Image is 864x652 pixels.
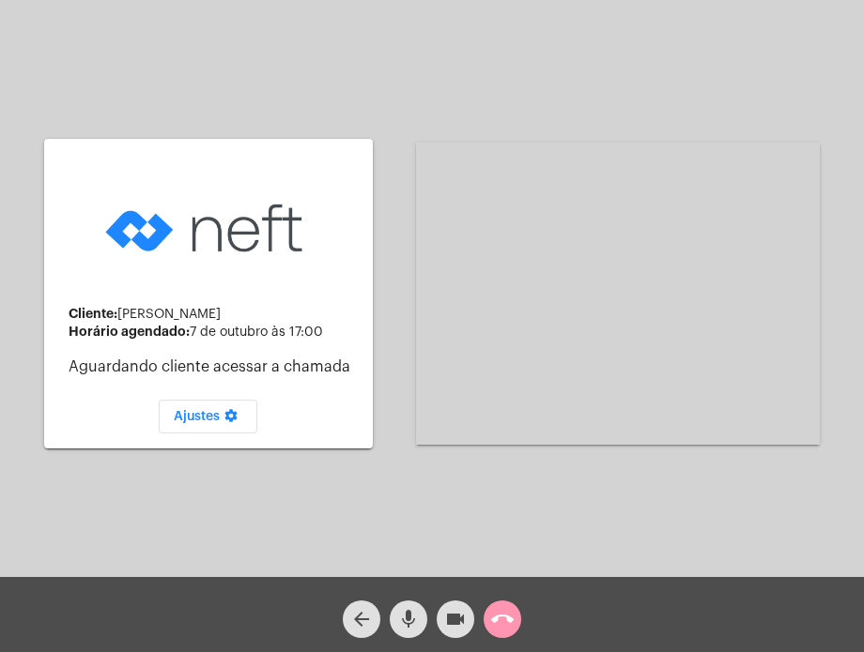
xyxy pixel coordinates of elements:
mat-icon: videocam [444,608,467,630]
div: [PERSON_NAME] [69,307,358,322]
mat-icon: mic [397,608,420,630]
button: Ajustes [159,400,257,433]
img: logo-neft-novo-2.png [100,174,316,282]
mat-icon: settings [220,408,242,431]
span: Ajustes [174,410,242,423]
div: 7 de outubro às 17:00 [69,325,358,340]
mat-icon: arrow_back [350,608,373,630]
p: Aguardando cliente acessar a chamada [69,358,358,375]
mat-icon: call_end [491,608,514,630]
strong: Horário agendado: [69,325,190,338]
strong: Cliente: [69,307,117,320]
